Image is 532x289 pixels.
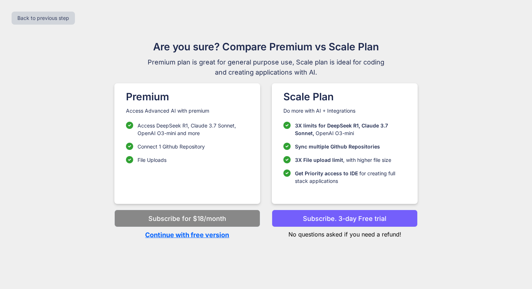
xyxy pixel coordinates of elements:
span: 3X File upload limit [295,157,343,163]
p: Access Advanced AI with premium [126,107,249,114]
p: Subscribe. 3-day Free trial [303,214,387,223]
p: No questions asked if you need a refund! [272,227,418,239]
p: OpenAI O3-mini [295,122,406,137]
h1: Scale Plan [283,89,406,104]
p: Sync multiple Github Repositories [295,143,380,150]
h1: Premium [126,89,249,104]
img: checklist [126,156,133,163]
span: 3X limits for DeepSeek R1, Claude 3.7 Sonnet, [295,122,388,136]
button: Subscribe for $18/month [114,210,260,227]
img: checklist [283,122,291,129]
p: Access DeepSeek R1, Claude 3.7 Sonnet, OpenAI O3-mini and more [138,122,249,137]
img: checklist [126,143,133,150]
p: Subscribe for $18/month [148,214,226,223]
p: File Uploads [138,156,166,164]
span: Get Priority access to IDE [295,170,358,176]
h1: Are you sure? Compare Premium vs Scale Plan [144,39,388,54]
button: Back to previous step [12,12,75,25]
span: Premium plan is great for general purpose use, Scale plan is ideal for coding and creating applic... [144,57,388,78]
p: , with higher file size [295,156,391,164]
img: checklist [283,169,291,177]
p: Do more with AI + Integrations [283,107,406,114]
button: Subscribe. 3-day Free trial [272,210,418,227]
img: checklist [283,156,291,163]
p: for creating full stack applications [295,169,406,185]
p: Continue with free version [114,230,260,240]
img: checklist [283,143,291,150]
img: checklist [126,122,133,129]
p: Connect 1 Github Repository [138,143,205,150]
